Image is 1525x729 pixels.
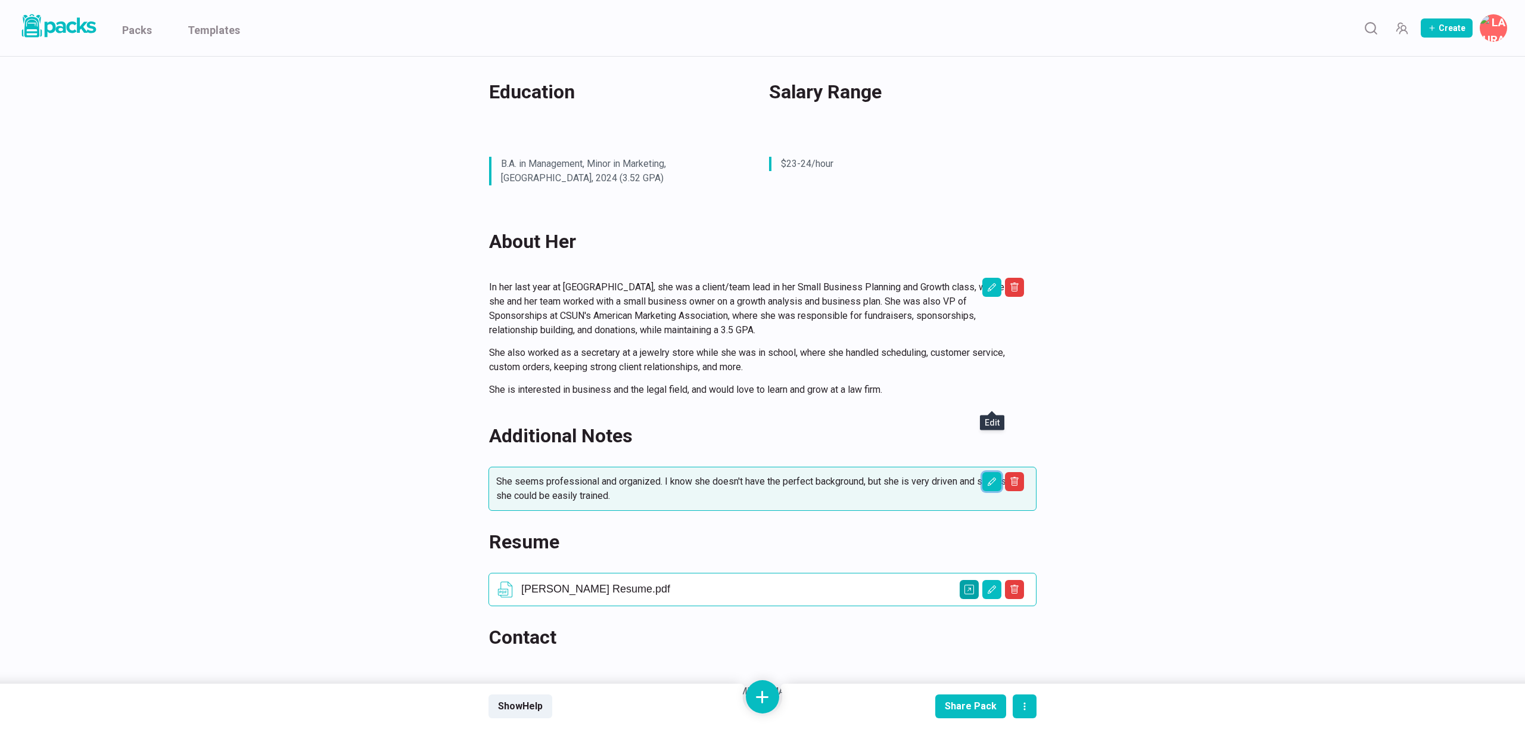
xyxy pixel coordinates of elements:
[18,12,98,40] img: Packs logo
[489,77,742,106] h2: Education
[982,278,1001,297] button: Edit asset
[489,623,1022,652] h2: Contact
[1005,580,1024,599] button: Delete asset
[769,77,1022,106] h2: Salary Range
[1005,472,1024,491] button: Delete asset
[1359,16,1383,40] button: Search
[489,383,1022,397] p: She is interested in business and the legal field, and would love to learn and grow at a law firm.
[521,583,1029,596] p: [PERSON_NAME] Resume.pdf
[1480,14,1507,42] button: Laura Carter
[982,472,1001,491] button: Edit asset
[935,694,1006,718] button: Share Pack
[945,700,997,712] div: Share Pack
[18,12,98,44] a: Packs logo
[1005,278,1024,297] button: Delete asset
[488,694,552,718] button: ShowHelp
[496,474,1029,503] p: She seems professional and organized. I know she doesn't have the perfect background, but she is ...
[781,157,1012,171] p: $23-24/hour
[982,580,1001,599] button: Edit asset
[489,528,1022,556] h2: Resume
[1390,16,1414,40] button: Manage Team Invites
[489,227,1022,256] h2: About Her
[1421,18,1473,38] button: Create Pack
[489,346,1022,374] p: She also worked as a secretary at a jewelry store while she was in school, where she handled sche...
[960,580,979,599] button: Open external link
[501,157,732,185] p: B.A. in Management, Minor in Marketing, [GEOGRAPHIC_DATA], 2024 (3.52 GPA)
[1013,694,1037,718] button: actions
[489,280,1022,337] p: In her last year at [GEOGRAPHIC_DATA], she was a client/team lead in her Small Business Planning ...
[489,421,1022,450] h2: Additional Notes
